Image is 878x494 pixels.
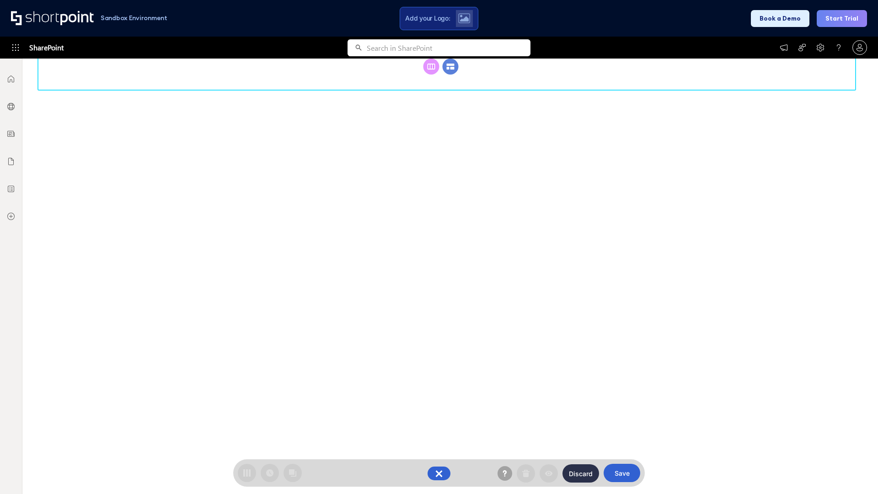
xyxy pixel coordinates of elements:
button: Discard [562,464,599,483]
h1: Sandbox Environment [101,16,167,21]
button: Book a Demo [751,10,809,27]
img: Upload logo [458,13,470,23]
span: Add your Logo: [405,14,450,22]
button: Start Trial [817,10,867,27]
input: Search in SharePoint [367,39,530,56]
iframe: Chat Widget [832,450,878,494]
button: Save [604,464,640,482]
span: SharePoint [29,37,64,59]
